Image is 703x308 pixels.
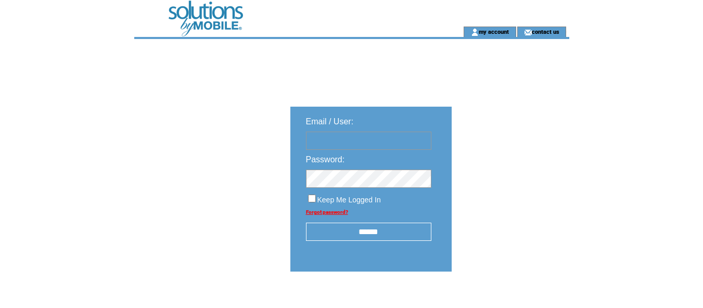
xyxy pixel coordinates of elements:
a: Forgot password? [306,209,348,215]
span: Email / User: [306,117,354,126]
a: contact us [532,28,559,35]
span: Keep Me Logged In [317,196,381,204]
img: contact_us_icon.gif;jsessionid=3B717027ABC8CD08D2B3F4098667BC7B [524,28,532,36]
a: my account [479,28,509,35]
img: account_icon.gif;jsessionid=3B717027ABC8CD08D2B3F4098667BC7B [471,28,479,36]
span: Password: [306,155,345,164]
